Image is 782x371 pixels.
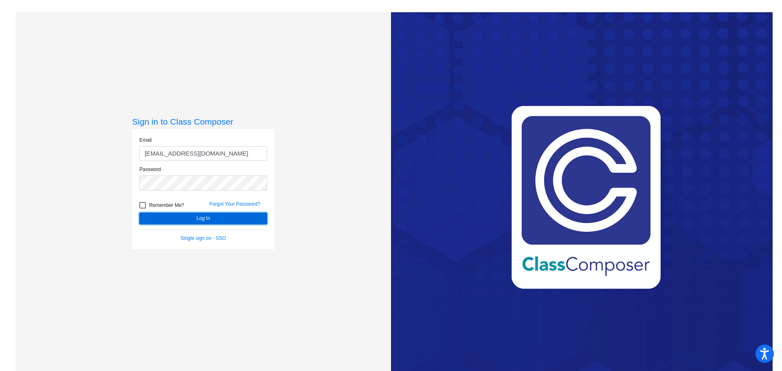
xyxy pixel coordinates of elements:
[139,136,152,144] label: Email
[139,213,267,224] button: Log In
[132,116,275,127] h3: Sign in to Class Composer
[139,166,161,173] label: Password
[149,200,184,210] span: Remember Me?
[181,235,226,241] a: Single sign on - SSO
[209,201,260,207] a: Forgot Your Password?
